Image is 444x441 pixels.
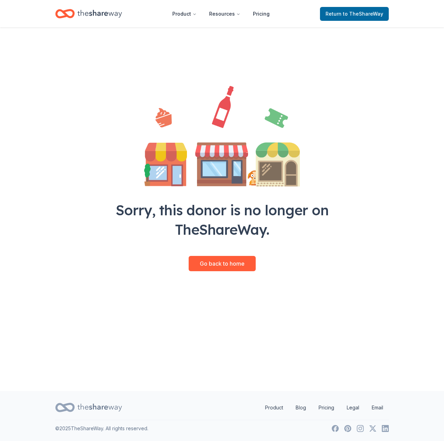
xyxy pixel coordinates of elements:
button: Product [167,7,202,21]
button: Resources [204,7,246,21]
a: Legal [341,401,365,415]
span: to TheShareWay [343,11,383,17]
a: Pricing [247,7,275,21]
p: © 2025 TheShareWay. All rights reserved. [55,424,148,433]
a: Blog [290,401,312,415]
a: Pricing [313,401,340,415]
a: Email [366,401,389,415]
span: Return [326,10,383,18]
a: Home [55,6,122,22]
a: Go back to home [189,256,256,271]
nav: quick links [260,401,389,415]
nav: Main [167,6,275,22]
div: Sorry, this donor is no longer on TheShareWay. [100,200,344,239]
a: Returnto TheShareWay [320,7,389,21]
img: Illustration for landing page [144,86,300,186]
a: Product [260,401,289,415]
